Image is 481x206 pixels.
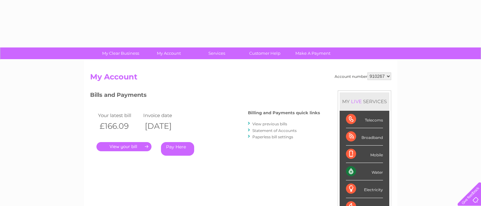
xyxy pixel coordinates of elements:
[346,163,383,180] div: Water
[350,98,363,104] div: LIVE
[248,110,320,115] h4: Billing and Payments quick links
[142,111,187,120] td: Invoice date
[346,146,383,163] div: Mobile
[90,91,320,102] h3: Bills and Payments
[96,120,142,133] th: £166.09
[191,47,243,59] a: Services
[161,142,194,156] a: Pay Here
[252,134,293,139] a: Paperless bill settings
[90,72,391,84] h2: My Account
[143,47,195,59] a: My Account
[96,142,151,151] a: .
[340,92,389,110] div: MY SERVICES
[239,47,291,59] a: Customer Help
[252,122,287,126] a: View previous bills
[252,128,297,133] a: Statement of Accounts
[142,120,187,133] th: [DATE]
[346,128,383,146] div: Broadband
[96,111,142,120] td: Your latest bill
[346,180,383,198] div: Electricity
[287,47,339,59] a: Make A Payment
[335,72,391,80] div: Account number
[95,47,147,59] a: My Clear Business
[346,111,383,128] div: Telecoms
